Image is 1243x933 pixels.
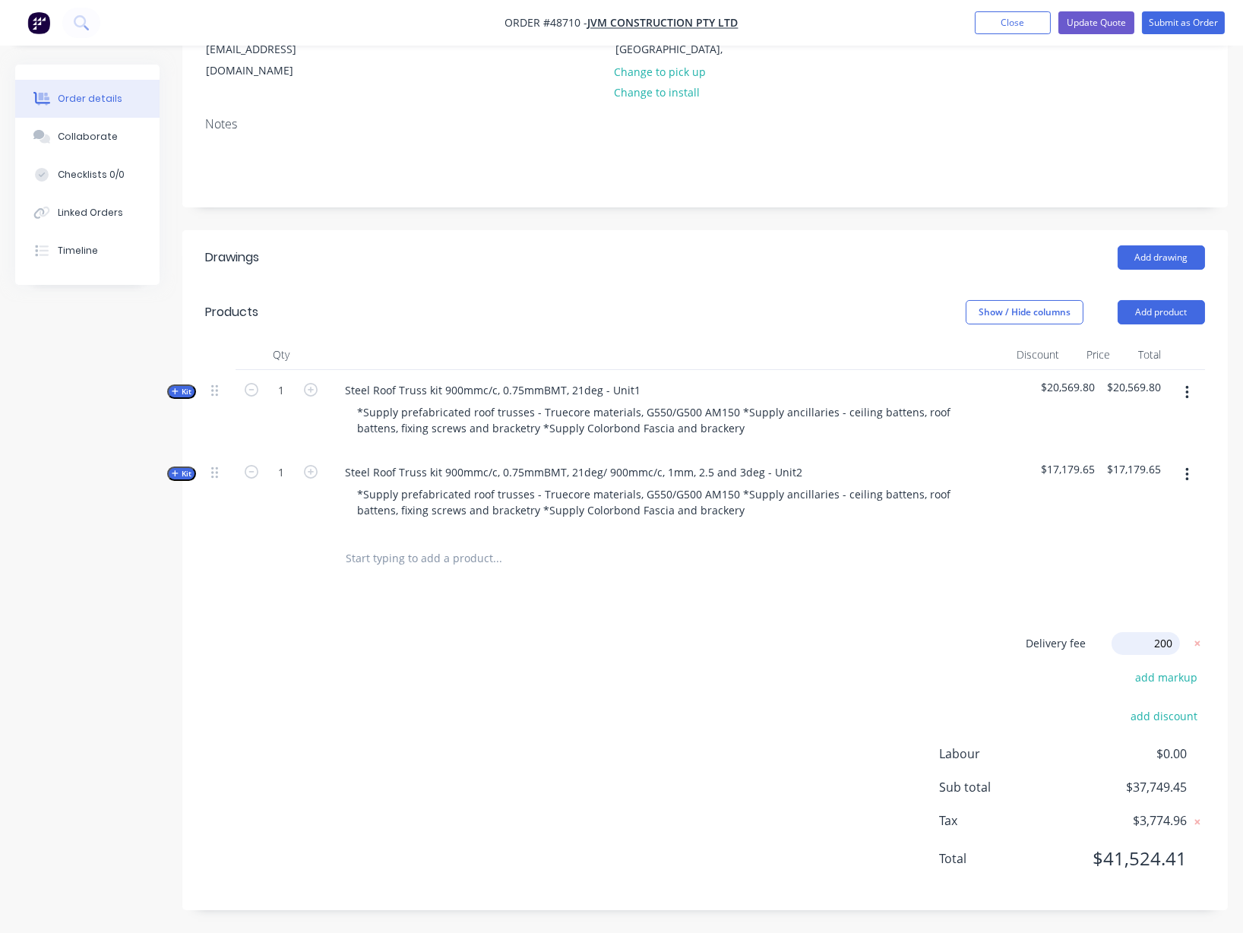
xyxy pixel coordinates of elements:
button: Collaborate [15,118,160,156]
button: Change to pick up [606,61,714,81]
span: $17,179.65 [1041,461,1095,477]
div: Notes [205,117,1205,131]
div: Drawings [205,248,259,267]
span: $37,749.45 [1074,778,1187,796]
div: Qty [236,340,327,370]
span: $20,569.80 [1041,379,1095,395]
span: $20,569.80 [1107,379,1161,395]
div: *Supply prefabricated roof trusses - Truecore materials, G550/G500 AM150 *Supply ancillaries - ce... [345,401,980,439]
div: *Supply prefabricated roof trusses - Truecore materials, G550/G500 AM150 *Supply ancillaries - ce... [345,483,980,521]
div: Price [1065,340,1116,370]
div: Steel Roof Truss kit 900mmc/c, 0.75mmBMT, 21deg - Unit1 [333,379,653,401]
span: $41,524.41 [1074,845,1187,872]
input: Start typing to add a product... [345,543,649,574]
span: Sub total [939,778,1074,796]
input: $0 [1112,632,1180,655]
button: Change to install [606,82,708,103]
button: add markup [1127,667,1205,688]
button: Add product [1118,300,1205,324]
div: Order details [58,92,122,106]
button: Order details [15,80,160,118]
span: Kit [172,386,191,397]
span: Total [939,849,1074,868]
button: Linked Orders [15,194,160,232]
span: Labour [939,745,1074,763]
span: $0.00 [1074,745,1187,763]
span: Kit [172,468,191,479]
a: JVM Construction Pty Ltd [588,16,739,30]
span: Order #48710 - [505,16,588,30]
div: Linked Orders [58,206,123,220]
span: Tax [939,811,1074,830]
div: Steel Roof Truss kit 900mmc/c, 0.75mmBMT, 21deg/ 900mmc/c, 1mm, 2.5 and 3deg - Unit2 [333,461,814,483]
img: Factory [27,11,50,34]
div: Timeline [58,244,98,258]
input: Delivery fee name (Optional) [987,632,1093,655]
div: Collaborate [58,130,118,144]
div: Products [205,303,258,321]
div: Checklists 0/0 [58,168,125,182]
button: add discount [1122,706,1205,726]
div: Total [1116,340,1167,370]
button: Kit [167,466,196,481]
button: Update Quote [1058,11,1134,34]
span: $17,179.65 [1107,461,1161,477]
button: Add drawing [1118,245,1205,270]
button: Close [975,11,1051,34]
button: Timeline [15,232,160,270]
button: Show / Hide columns [966,300,1083,324]
button: Kit [167,384,196,399]
span: $3,774.96 [1074,811,1187,830]
div: Discount [1011,340,1065,370]
button: Checklists 0/0 [15,156,160,194]
div: [PERSON_NAME][EMAIL_ADDRESS][DOMAIN_NAME] [206,17,332,81]
button: Submit as Order [1142,11,1225,34]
